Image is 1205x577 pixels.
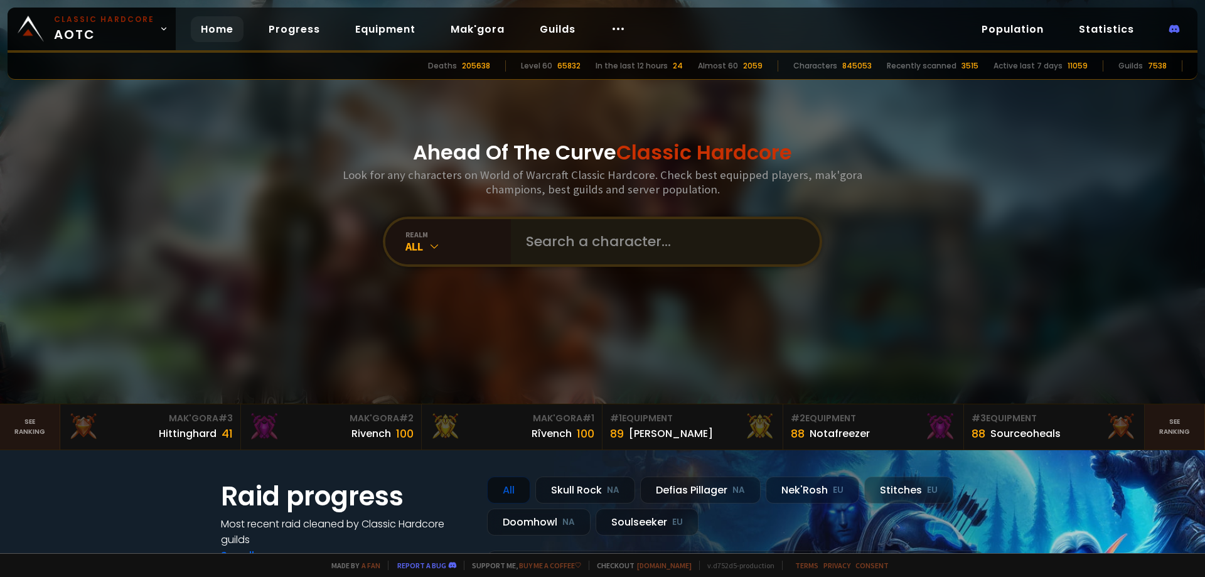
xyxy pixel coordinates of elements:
div: 88 [791,425,805,442]
a: Guilds [530,16,586,42]
div: Level 60 [521,60,552,72]
div: Stitches [864,477,953,504]
div: Recently scanned [887,60,956,72]
a: #2Equipment88Notafreezer [783,404,964,450]
div: 88 [972,425,985,442]
div: Defias Pillager [640,477,761,504]
div: Soulseeker [596,509,699,536]
span: AOTC [54,14,154,44]
a: Mak'Gora#1Rîvench100 [422,404,602,450]
span: Classic Hardcore [616,138,792,166]
div: In the last 12 hours [596,60,668,72]
a: #1Equipment89[PERSON_NAME] [602,404,783,450]
a: Population [972,16,1054,42]
div: Active last 7 days [993,60,1063,72]
div: Hittinghard [159,426,217,441]
div: 41 [222,425,233,442]
small: EU [927,484,938,497]
div: 3515 [961,60,978,72]
div: Guilds [1118,60,1143,72]
div: 845053 [842,60,872,72]
div: 89 [610,425,624,442]
span: # 3 [972,412,986,424]
div: 65832 [557,60,581,72]
a: Mak'Gora#3Hittinghard41 [60,404,241,450]
div: 205638 [462,60,490,72]
div: Notafreezer [810,426,870,441]
a: Mak'Gora#2Rivench100 [241,404,422,450]
a: Consent [855,561,889,570]
div: Almost 60 [698,60,738,72]
h4: Most recent raid cleaned by Classic Hardcore guilds [221,516,472,547]
div: Equipment [972,412,1137,425]
a: Privacy [823,561,850,570]
div: Equipment [610,412,775,425]
div: Skull Rock [535,477,635,504]
span: Checkout [589,561,692,570]
div: Mak'Gora [249,412,414,425]
div: Nek'Rosh [766,477,859,504]
a: Equipment [345,16,426,42]
div: All [487,477,530,504]
span: v. d752d5 - production [699,561,774,570]
div: 100 [577,425,594,442]
span: # 1 [610,412,622,424]
div: 2059 [743,60,763,72]
span: Support me, [464,561,581,570]
div: [PERSON_NAME] [629,426,713,441]
div: Sourceoheals [990,426,1061,441]
div: 100 [396,425,414,442]
a: a fan [361,561,380,570]
span: # 1 [582,412,594,424]
a: Progress [259,16,330,42]
div: Equipment [791,412,956,425]
a: #3Equipment88Sourceoheals [964,404,1145,450]
a: Buy me a coffee [519,561,581,570]
a: See all progress [221,548,303,563]
h3: Look for any characters on World of Warcraft Classic Hardcore. Check best equipped players, mak'g... [338,168,867,197]
div: Characters [793,60,837,72]
small: Classic Hardcore [54,14,154,25]
small: NA [607,484,619,497]
a: Statistics [1069,16,1144,42]
a: Classic HardcoreAOTC [8,8,176,50]
div: Doomhowl [487,509,591,536]
div: Rîvench [532,426,572,441]
div: All [405,239,511,254]
input: Search a character... [518,219,805,264]
h1: Raid progress [221,477,472,516]
small: EU [833,484,843,497]
div: Mak'Gora [429,412,594,425]
div: 24 [673,60,683,72]
a: Seeranking [1145,404,1205,450]
a: Mak'gora [441,16,515,42]
span: Made by [324,561,380,570]
h1: Ahead Of The Curve [413,138,792,168]
div: Rivench [351,426,391,441]
div: 7538 [1148,60,1167,72]
div: 11059 [1068,60,1088,72]
a: Home [191,16,244,42]
a: Report a bug [397,561,446,570]
small: NA [562,516,575,529]
a: [DOMAIN_NAME] [637,561,692,570]
span: # 2 [791,412,805,424]
div: Mak'Gora [68,412,233,425]
div: Deaths [428,60,457,72]
div: realm [405,230,511,239]
small: EU [672,516,683,529]
span: # 2 [399,412,414,424]
a: Terms [795,561,818,570]
small: NA [732,484,745,497]
span: # 3 [218,412,233,424]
